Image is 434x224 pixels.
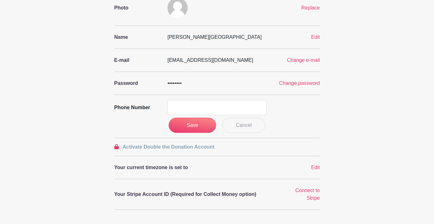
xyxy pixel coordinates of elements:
a: Edit [311,165,320,170]
a: Cancel [222,118,265,133]
div: [EMAIL_ADDRESS][DOMAIN_NAME] [164,56,270,64]
a: Connect to Stripe [295,188,320,201]
a: Replace [301,5,320,10]
a: Change e-mail [287,57,320,63]
span: Activate Double the Donation Account [123,144,214,150]
p: E-mail [114,56,160,64]
label: Phone number [111,100,164,115]
input: Save [169,118,216,133]
a: Change password [279,80,320,86]
p: Your current timezone is set to [114,164,285,171]
p: Photo [114,4,160,12]
div: [PERSON_NAME][GEOGRAPHIC_DATA] [164,33,288,41]
p: Password [114,80,160,87]
p: Your Stripe Account ID (Required for Collect Money option) [114,191,285,198]
a: Edit [311,34,320,40]
span: •••••••• [167,80,182,86]
p: Name [114,33,160,41]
